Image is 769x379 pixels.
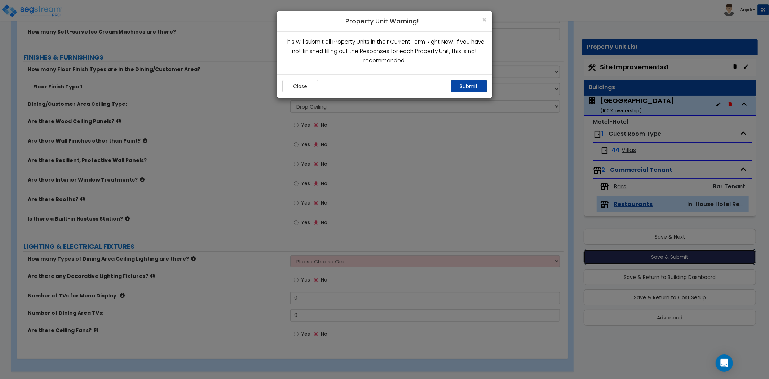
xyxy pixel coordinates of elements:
[716,354,733,372] div: Open Intercom Messenger
[282,37,487,66] p: This will submit all Property Units in their Current Form Right Now. If you have not finished fil...
[482,14,487,25] span: ×
[282,80,318,92] button: Close
[451,80,487,92] button: Submit
[282,17,487,26] h4: Property Unit Warning!
[482,16,487,23] button: Close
